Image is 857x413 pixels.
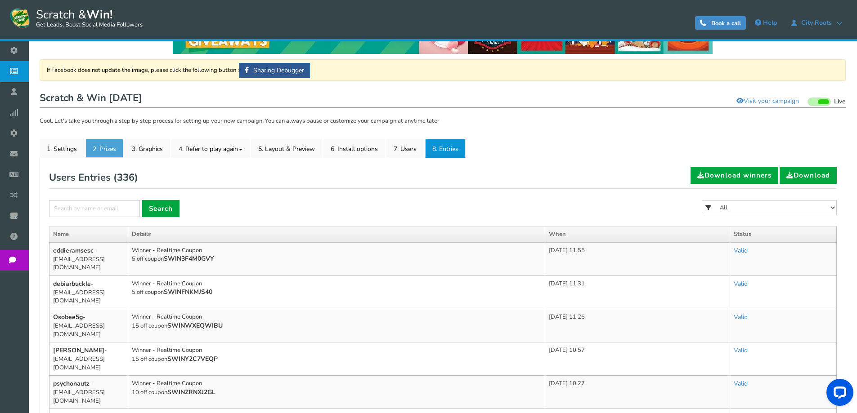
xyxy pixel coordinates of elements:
h2: Users Entries ( ) [49,167,138,188]
a: Book a call [695,16,746,30]
td: [DATE] 10:57 [545,342,730,376]
a: Valid [734,346,748,355]
small: Get Leads, Boost Social Media Followers [36,22,143,29]
td: Winner - Realtime Coupon 15 off coupon [128,309,545,342]
td: - [EMAIL_ADDRESS][DOMAIN_NAME] [49,275,128,309]
td: Winner - Realtime Coupon 5 off coupon [128,275,545,309]
input: Search by name or email [49,200,140,217]
b: [PERSON_NAME] [53,346,104,355]
a: 4. Refer to play again [171,139,250,158]
b: psychonautz [53,379,90,388]
td: - [EMAIL_ADDRESS][DOMAIN_NAME] [49,376,128,409]
span: Scratch & [31,7,143,29]
p: Cool. Let's take you through a step by step process for setting up your new campaign. You can alw... [40,117,846,126]
td: [DATE] 10:27 [545,376,730,409]
th: Name [49,226,128,243]
span: City Roots [797,19,836,27]
strong: Win! [86,7,112,22]
b: SWIN3F4M0GVY [164,254,214,263]
div: If Facebook does not update the image, please click the following button : [40,59,846,81]
b: Osobee5g [53,313,83,321]
td: Winner - Realtime Coupon 10 off coupon [128,376,545,409]
td: - [EMAIL_ADDRESS][DOMAIN_NAME] [49,342,128,376]
a: 8. Entries [425,139,466,158]
b: eddieramsesc [53,246,94,255]
td: - [EMAIL_ADDRESS][DOMAIN_NAME] [49,242,128,275]
a: Download [780,167,837,184]
a: Download winners [691,167,778,184]
a: 1. Settings [40,139,84,158]
a: 6. Install options [323,139,385,158]
a: 3. Graphics [125,139,170,158]
a: Visit your campaign [731,93,805,109]
a: 5. Layout & Preview [251,139,322,158]
td: [DATE] 11:26 [545,309,730,342]
a: Sharing Debugger [239,63,310,78]
b: SWINZRNXJ2GL [167,388,215,396]
span: Live [834,98,846,106]
a: Valid [734,246,748,255]
b: SWINFNKMJS40 [164,288,212,296]
a: Valid [734,280,748,288]
a: Scratch &Win! Get Leads, Boost Social Media Followers [9,7,143,29]
a: Valid [734,379,748,388]
a: Valid [734,313,748,321]
td: Winner - Realtime Coupon 5 off coupon [128,242,545,275]
th: When [545,226,730,243]
span: Help [763,18,777,27]
img: Scratch and Win [9,7,31,29]
b: debiarbuckle [53,280,91,288]
a: Help [750,16,781,30]
b: SWINY2C7VEQP [167,355,218,363]
iframe: LiveChat chat widget [819,375,857,413]
td: [DATE] 11:55 [545,242,730,275]
td: Winner - Realtime Coupon 15 off coupon [128,342,545,376]
a: Search [142,200,179,217]
h1: Scratch & Win [DATE] [40,90,846,108]
span: 336 [117,171,135,184]
th: Details [128,226,545,243]
b: SWINWXEQWIBU [167,321,223,330]
span: Book a call [711,19,741,27]
a: 7. Users [386,139,424,158]
td: [DATE] 11:31 [545,275,730,309]
a: 2. Prizes [85,139,123,158]
td: - [EMAIL_ADDRESS][DOMAIN_NAME] [49,309,128,342]
th: Status [730,226,836,243]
